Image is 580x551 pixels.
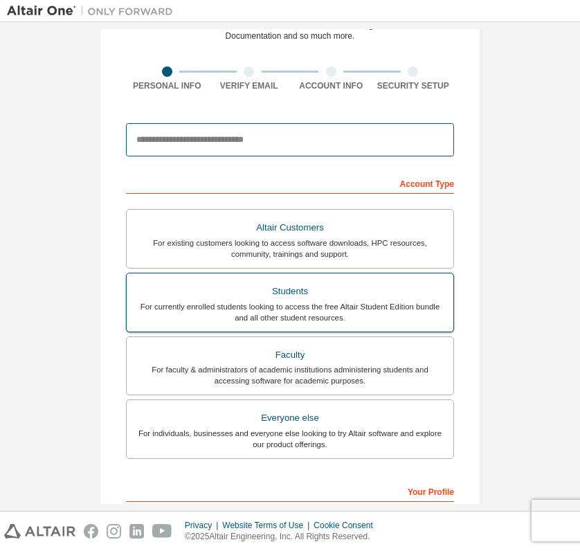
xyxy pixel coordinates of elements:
img: facebook.svg [84,524,98,539]
p: © 2025 Altair Engineering, Inc. All Rights Reserved. [185,531,381,543]
div: Account Type [126,172,454,194]
div: For existing customers looking to access software downloads, HPC resources, community, trainings ... [135,237,445,260]
div: Altair Customers [135,218,445,237]
div: Everyone else [135,408,445,428]
div: Verify Email [208,80,291,91]
img: linkedin.svg [129,524,144,539]
div: Privacy [185,520,222,531]
div: Personal Info [126,80,208,91]
div: For individuals, businesses and everyone else looking to try Altair software and explore our prod... [135,428,445,450]
div: Cookie Consent [314,520,381,531]
div: Your Profile [126,480,454,502]
div: Security Setup [372,80,455,91]
div: For currently enrolled students looking to access the free Altair Student Edition bundle and all ... [135,301,445,323]
div: Faculty [135,345,445,365]
div: For faculty & administrators of academic institutions administering students and accessing softwa... [135,364,445,386]
div: Students [135,282,445,301]
img: instagram.svg [107,524,121,539]
div: Account Info [290,80,372,91]
img: youtube.svg [152,524,172,539]
img: altair_logo.svg [4,524,75,539]
div: Website Terms of Use [222,520,314,531]
div: For Free Trials, Licenses, Downloads, Learning & Documentation and so much more. [199,19,381,42]
img: Altair One [7,4,180,18]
